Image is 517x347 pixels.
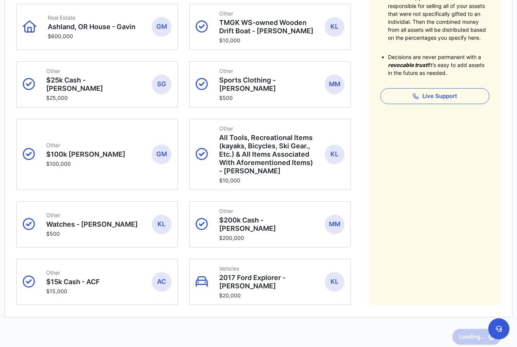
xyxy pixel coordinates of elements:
p: $200,000 [219,235,313,241]
span: KL [325,17,344,37]
p: $500 [219,95,313,101]
p: $10,000 [219,177,313,184]
p: All Tools, Recreational Items (kayaks, Bicycles, Ski Gear., Etc.) & All Items Associated With Afo... [219,134,313,175]
p: Vehicles [219,265,313,272]
p: TMGK WS-owned Wooden Drift Boat - [PERSON_NAME] [219,19,313,35]
span: MM [325,215,344,234]
p: $10,000 [219,37,313,44]
p: Other [219,125,313,132]
span: KL [325,145,344,164]
span: Decisions are never permanent with a It’s easy to add assets in the future as needed. [388,54,484,76]
p: $500 [46,230,140,237]
span: GM [152,17,171,37]
p: $200k Cash - [PERSON_NAME] [219,216,313,233]
p: Other [46,212,140,218]
span: SG [152,75,171,94]
p: Other [46,142,140,148]
p: Sports Clothing - [PERSON_NAME] [219,76,313,93]
span: MM [325,75,344,94]
span: revocable trust! [388,62,429,68]
p: Other [219,208,313,214]
p: $100,000 [46,160,140,167]
p: Other [219,10,313,17]
p: Real Estate [48,14,140,21]
p: Watches - [PERSON_NAME] [46,220,140,229]
p: 2017 Ford Explorer - [PERSON_NAME] [219,274,313,290]
span: KL [152,215,171,234]
p: $25k Cash - [PERSON_NAME] [46,76,140,93]
p: Other [219,68,313,74]
p: $15k Cash - ACF [46,278,140,286]
span: KL [325,272,344,292]
p: Other [46,68,140,74]
p: $15,000 [46,288,140,294]
span: AC [152,272,171,292]
p: $20,000 [219,292,313,299]
span: GM [152,145,171,164]
p: $600,000 [48,33,140,39]
p: Ashland, OR House - Gavin [48,23,140,31]
p: $25,000 [46,95,140,101]
p: $100k [PERSON_NAME] [46,150,140,159]
button: Live Support [380,88,489,104]
p: Other [46,269,140,276]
